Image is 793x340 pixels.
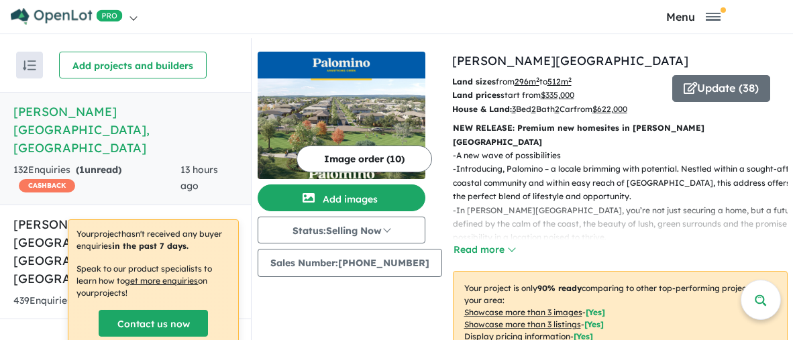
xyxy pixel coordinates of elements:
[452,89,662,102] p: start from
[537,283,582,293] b: 90 % ready
[452,90,500,100] b: Land prices
[512,104,516,114] u: 3
[19,179,75,192] span: CASHBACK
[258,78,425,179] img: Palomino - Armstrong Creek
[596,10,790,23] button: Toggle navigation
[258,249,442,277] button: Sales Number:[PHONE_NUMBER]
[13,103,237,157] h5: [PERSON_NAME][GEOGRAPHIC_DATA] , [GEOGRAPHIC_DATA]
[568,76,572,83] sup: 2
[547,76,572,87] u: 512 m
[79,164,85,176] span: 1
[592,104,627,114] u: $ 622,000
[59,52,207,78] button: Add projects and builders
[531,104,536,114] u: 2
[541,90,574,100] u: $ 335,000
[536,76,539,83] sup: 2
[452,103,662,116] p: Bed Bath Car from
[453,242,516,258] button: Read more
[452,76,496,87] b: Land sizes
[23,60,36,70] img: sort.svg
[584,319,604,329] span: [ Yes ]
[464,319,581,329] u: Showcase more than 3 listings
[13,162,180,194] div: 132 Enquir ies
[586,307,605,317] span: [ Yes ]
[76,263,230,299] p: Speak to our product specialists to learn how to on your projects !
[180,164,218,192] span: 13 hours ago
[539,76,572,87] span: to
[672,75,770,102] button: Update (38)
[112,241,189,251] b: in the past 7 days.
[515,76,539,87] u: 296 m
[13,293,200,309] div: 439 Enquir ies
[99,310,208,337] a: Contact us now
[258,217,425,243] button: Status:Selling Now
[125,276,198,286] u: get more enquiries
[258,52,425,179] a: Palomino - Armstrong Creek LogoPalomino - Armstrong Creek
[452,104,512,114] b: House & Land:
[453,121,788,149] p: NEW RELEASE: Premium new homesites in [PERSON_NAME][GEOGRAPHIC_DATA]
[76,164,121,176] strong: ( unread)
[76,228,230,252] p: Your project hasn't received any buyer enquiries
[297,146,432,172] button: Image order (10)
[263,57,420,73] img: Palomino - Armstrong Creek Logo
[464,307,582,317] u: Showcase more than 3 images
[258,184,425,211] button: Add images
[11,8,123,25] img: Openlot PRO Logo White
[452,75,662,89] p: from
[555,104,560,114] u: 2
[452,53,688,68] a: [PERSON_NAME][GEOGRAPHIC_DATA]
[13,215,237,288] h5: [PERSON_NAME][GEOGRAPHIC_DATA] - [GEOGRAPHIC_DATA] , [GEOGRAPHIC_DATA]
